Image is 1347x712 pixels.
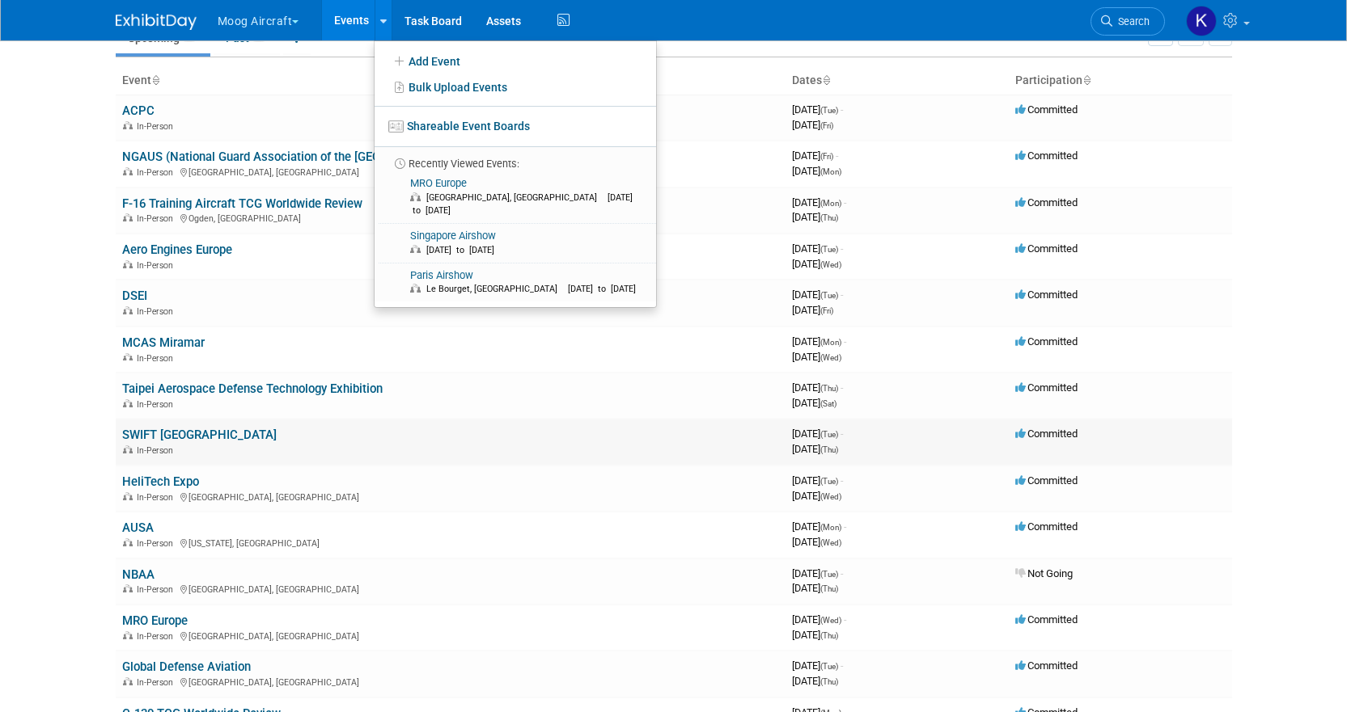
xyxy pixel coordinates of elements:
[792,242,843,255] span: [DATE]
[375,47,656,74] a: Add Event
[122,582,779,595] div: [GEOGRAPHIC_DATA], [GEOGRAPHIC_DATA]
[1015,335,1078,348] span: Committed
[123,121,133,129] img: In-Person Event
[122,659,251,674] a: Global Defense Aviation
[820,306,833,315] span: (Fri)
[375,112,656,141] a: Shareable Event Boards
[786,67,1009,95] th: Dates
[123,353,133,361] img: In-Person Event
[137,167,178,178] span: In-Person
[1015,659,1078,672] span: Committed
[1015,289,1078,301] span: Committed
[792,258,841,270] span: [DATE]
[841,289,843,301] span: -
[792,351,841,363] span: [DATE]
[137,213,178,224] span: In-Person
[122,165,779,178] div: [GEOGRAPHIC_DATA], [GEOGRAPHIC_DATA]
[1015,474,1078,487] span: Committed
[116,14,197,30] img: ExhibitDay
[820,121,833,130] span: (Fri)
[792,629,838,641] span: [DATE]
[122,150,475,164] a: NGAUS (National Guard Association of the [GEOGRAPHIC_DATA])
[1015,196,1078,209] span: Committed
[820,430,838,439] span: (Tue)
[841,103,843,116] span: -
[792,613,846,626] span: [DATE]
[122,196,362,211] a: F-16 Training Aircraft TCG Worldwide Review
[792,536,841,548] span: [DATE]
[792,289,843,301] span: [DATE]
[123,213,133,221] img: In-Person Event
[820,291,838,300] span: (Tue)
[820,167,841,176] span: (Mon)
[1015,381,1078,394] span: Committed
[792,381,843,394] span: [DATE]
[123,492,133,500] img: In-Person Event
[1015,103,1078,116] span: Committed
[844,196,846,209] span: -
[820,399,837,408] span: (Sat)
[792,211,838,223] span: [DATE]
[792,490,841,502] span: [DATE]
[820,523,841,532] span: (Mon)
[137,399,178,410] span: In-Person
[792,567,843,579] span: [DATE]
[792,304,833,316] span: [DATE]
[123,306,133,314] img: In-Person Event
[123,584,133,592] img: In-Person Event
[841,567,843,579] span: -
[116,67,786,95] th: Event
[122,675,779,688] div: [GEOGRAPHIC_DATA], [GEOGRAPHIC_DATA]
[122,381,383,396] a: Taipei Aerospace Defense Technology Exhibition
[122,335,205,350] a: MCAS Miramar
[792,119,833,131] span: [DATE]
[122,289,147,303] a: DSEI
[1015,613,1078,626] span: Committed
[137,584,178,595] span: In-Person
[137,492,178,503] span: In-Person
[841,428,843,440] span: -
[122,520,154,535] a: AUSA
[1112,15,1150,27] span: Search
[122,242,232,257] a: Aero Engines Europe
[122,629,779,642] div: [GEOGRAPHIC_DATA], [GEOGRAPHIC_DATA]
[1015,428,1078,440] span: Committed
[820,570,838,579] span: (Tue)
[792,165,841,177] span: [DATE]
[792,150,838,162] span: [DATE]
[820,106,838,115] span: (Tue)
[379,171,650,223] a: MRO Europe [GEOGRAPHIC_DATA], [GEOGRAPHIC_DATA] [DATE] to [DATE]
[137,677,178,688] span: In-Person
[820,662,838,671] span: (Tue)
[123,445,133,453] img: In-Person Event
[426,192,605,203] span: [GEOGRAPHIC_DATA], [GEOGRAPHIC_DATA]
[792,443,838,455] span: [DATE]
[379,263,650,302] a: Paris Airshow Le Bourget, [GEOGRAPHIC_DATA] [DATE] to [DATE]
[820,213,838,222] span: (Thu)
[137,538,178,549] span: In-Person
[123,260,133,268] img: In-Person Event
[375,74,656,100] a: Bulk Upload Events
[792,428,843,440] span: [DATE]
[426,245,502,255] span: [DATE] to [DATE]
[836,150,838,162] span: -
[792,582,838,594] span: [DATE]
[820,584,838,593] span: (Thu)
[822,74,830,86] a: Sort by Start Date
[792,335,846,348] span: [DATE]
[820,477,838,486] span: (Tue)
[841,659,843,672] span: -
[137,445,178,456] span: In-Person
[137,306,178,317] span: In-Person
[1091,7,1165,36] a: Search
[841,381,843,394] span: -
[792,397,837,409] span: [DATE]
[375,146,656,171] li: Recently Viewed Events:
[123,399,133,407] img: In-Person Event
[137,121,178,132] span: In-Person
[844,335,846,348] span: -
[1015,567,1073,579] span: Not Going
[122,613,188,628] a: MRO Europe
[792,474,843,487] span: [DATE]
[123,538,133,546] img: In-Person Event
